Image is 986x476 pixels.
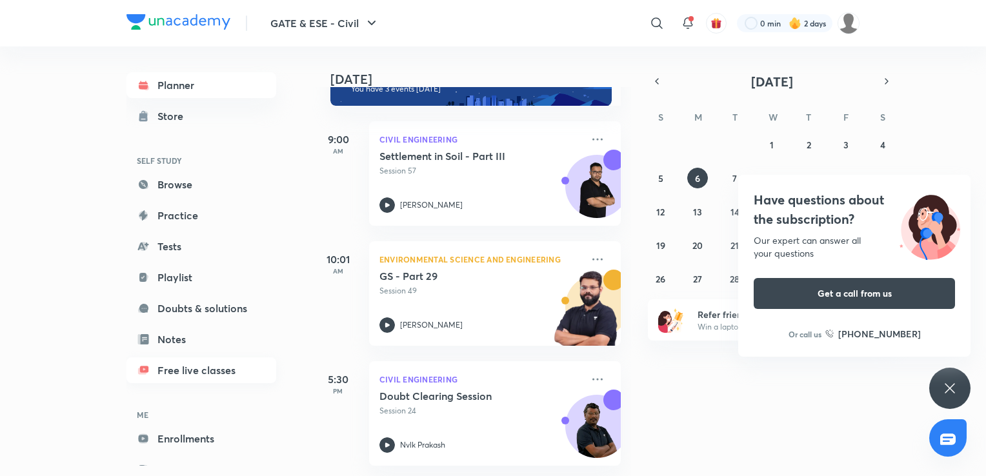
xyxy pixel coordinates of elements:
[126,150,276,172] h6: SELF STUDY
[841,172,850,184] abbr: October 10, 2025
[379,132,582,147] p: Civil Engineering
[650,235,671,255] button: October 19, 2025
[798,168,819,188] button: October 9, 2025
[566,402,628,464] img: Avatar
[126,72,276,98] a: Planner
[789,328,821,340] p: Or call us
[312,387,364,395] p: PM
[650,168,671,188] button: October 5, 2025
[806,172,811,184] abbr: October 9, 2025
[725,168,745,188] button: October 7, 2025
[126,233,276,259] a: Tests
[656,273,665,285] abbr: October 26, 2025
[400,319,463,331] p: [PERSON_NAME]
[157,108,191,124] div: Store
[698,321,856,333] p: Win a laptop, vouchers & more
[658,172,663,184] abbr: October 5, 2025
[879,172,887,184] abbr: October 11, 2025
[806,111,811,123] abbr: Thursday
[695,172,700,184] abbr: October 6, 2025
[725,235,745,255] button: October 21, 2025
[838,327,921,341] h6: [PHONE_NUMBER]
[732,172,737,184] abbr: October 7, 2025
[400,439,445,451] p: Nvlk Prakash
[836,134,856,155] button: October 3, 2025
[880,111,885,123] abbr: Saturday
[730,273,739,285] abbr: October 28, 2025
[566,162,628,224] img: Avatar
[838,12,860,34] img: Anjali kumari
[843,139,849,151] abbr: October 3, 2025
[730,239,739,252] abbr: October 21, 2025
[379,405,582,417] p: Session 24
[351,84,600,94] p: You have 3 events [DATE]
[754,278,955,309] button: Get a call from us
[312,147,364,155] p: AM
[769,111,778,123] abbr: Wednesday
[769,172,774,184] abbr: October 8, 2025
[692,239,703,252] abbr: October 20, 2025
[751,73,793,90] span: [DATE]
[761,134,782,155] button: October 1, 2025
[126,357,276,383] a: Free live classes
[754,190,955,229] h4: Have questions about the subscription?
[789,17,801,30] img: streak
[770,139,774,151] abbr: October 1, 2025
[263,10,387,36] button: GATE & ESE - Civil
[126,404,276,426] h6: ME
[126,203,276,228] a: Practice
[687,201,708,222] button: October 13, 2025
[126,326,276,352] a: Notes
[725,268,745,289] button: October 28, 2025
[400,199,463,211] p: [PERSON_NAME]
[658,111,663,123] abbr: Sunday
[730,206,739,218] abbr: October 14, 2025
[843,111,849,123] abbr: Friday
[666,72,878,90] button: [DATE]
[379,165,582,177] p: Session 57
[379,285,582,297] p: Session 49
[126,103,276,129] a: Store
[872,134,893,155] button: October 4, 2025
[312,252,364,267] h5: 10:01
[693,206,702,218] abbr: October 13, 2025
[126,264,276,290] a: Playlist
[880,139,885,151] abbr: October 4, 2025
[693,273,702,285] abbr: October 27, 2025
[725,201,745,222] button: October 14, 2025
[754,234,955,260] div: Our expert can answer all your questions
[656,239,665,252] abbr: October 19, 2025
[889,190,971,260] img: ttu_illustration_new.svg
[379,270,540,283] h5: GS - Part 29
[379,390,540,402] h5: Doubt Clearing Session
[379,372,582,387] p: Civil Engineering
[650,201,671,222] button: October 12, 2025
[836,168,856,188] button: October 10, 2025
[330,72,634,87] h4: [DATE]
[126,172,276,197] a: Browse
[807,139,811,151] abbr: October 2, 2025
[658,307,684,333] img: referral
[687,235,708,255] button: October 20, 2025
[872,168,893,188] button: October 11, 2025
[825,327,921,341] a: [PHONE_NUMBER]
[126,14,230,33] a: Company Logo
[694,111,702,123] abbr: Monday
[312,372,364,387] h5: 5:30
[761,168,782,188] button: October 8, 2025
[379,150,540,163] h5: Settlement in Soil - Part III
[550,270,621,359] img: unacademy
[650,268,671,289] button: October 26, 2025
[687,268,708,289] button: October 27, 2025
[706,13,727,34] button: avatar
[798,134,819,155] button: October 2, 2025
[710,17,722,29] img: avatar
[126,295,276,321] a: Doubts & solutions
[312,132,364,147] h5: 9:00
[656,206,665,218] abbr: October 12, 2025
[312,267,364,275] p: AM
[732,111,738,123] abbr: Tuesday
[126,426,276,451] a: Enrollments
[698,308,856,321] h6: Refer friends
[379,252,582,267] p: Environmental Science and Engineering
